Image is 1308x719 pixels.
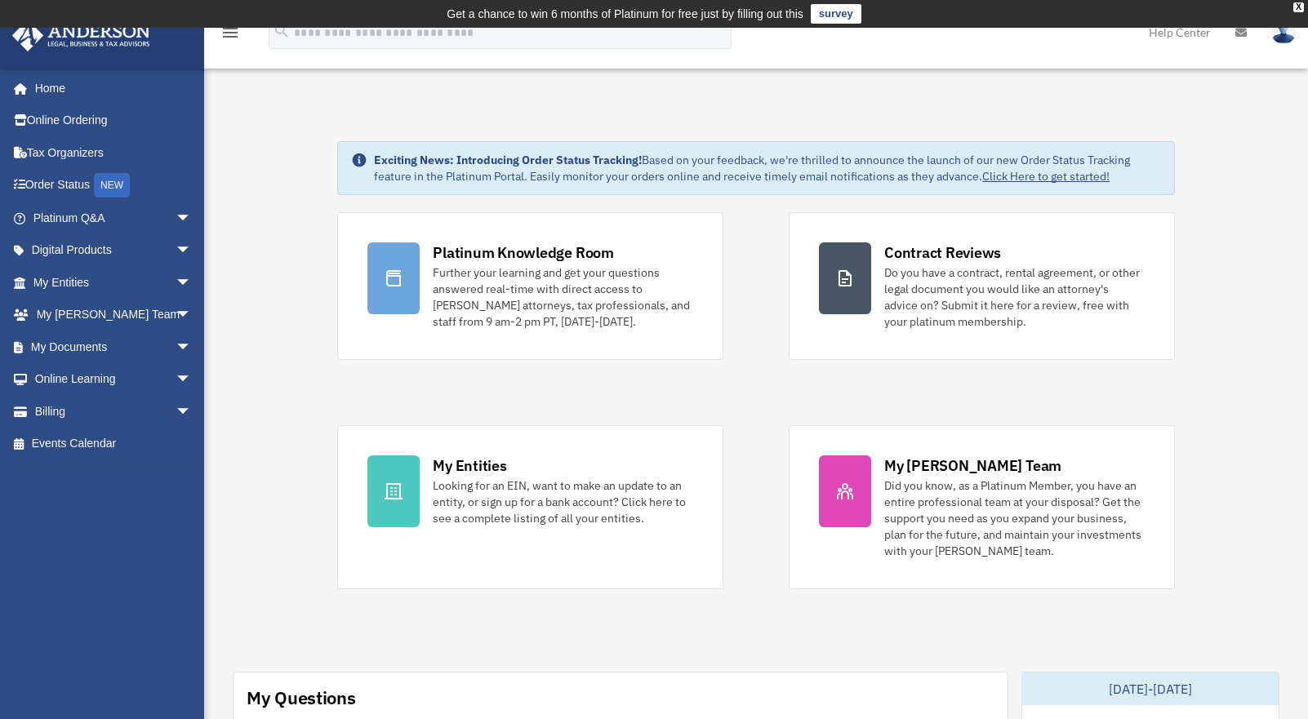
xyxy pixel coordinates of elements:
div: NEW [94,173,130,198]
div: Get a chance to win 6 months of Platinum for free just by filling out this [447,4,803,24]
i: menu [220,23,240,42]
span: arrow_drop_down [176,202,208,235]
a: Contract Reviews Do you have a contract, rental agreement, or other legal document you would like... [789,212,1175,360]
div: Further your learning and get your questions answered real-time with direct access to [PERSON_NAM... [433,264,693,330]
i: search [273,22,291,40]
span: arrow_drop_down [176,395,208,428]
a: Order StatusNEW [11,169,216,202]
a: My Documentsarrow_drop_down [11,331,216,363]
a: Online Learningarrow_drop_down [11,363,216,396]
a: Billingarrow_drop_down [11,395,216,428]
div: My Questions [247,686,356,710]
a: Events Calendar [11,428,216,460]
a: Home [11,72,208,104]
div: Looking for an EIN, want to make an update to an entity, or sign up for a bank account? Click her... [433,477,693,526]
a: My Entitiesarrow_drop_down [11,266,216,299]
a: menu [220,29,240,42]
span: arrow_drop_down [176,234,208,268]
a: survey [811,4,861,24]
a: Click Here to get started! [982,169,1110,184]
a: Tax Organizers [11,136,216,169]
span: arrow_drop_down [176,331,208,364]
div: [DATE]-[DATE] [1022,672,1279,705]
a: My [PERSON_NAME] Team Did you know, as a Platinum Member, you have an entire professional team at... [789,425,1175,589]
div: Platinum Knowledge Room [433,242,614,263]
a: Platinum Q&Aarrow_drop_down [11,202,216,234]
a: Digital Productsarrow_drop_down [11,234,216,267]
div: close [1293,2,1304,12]
span: arrow_drop_down [176,299,208,332]
div: Did you know, as a Platinum Member, you have an entire professional team at your disposal? Get th... [884,477,1145,559]
a: My [PERSON_NAME] Teamarrow_drop_down [11,299,216,331]
div: Do you have a contract, rental agreement, or other legal document you would like an attorney's ad... [884,264,1145,330]
img: Anderson Advisors Platinum Portal [7,20,155,51]
span: arrow_drop_down [176,363,208,397]
a: My Entities Looking for an EIN, want to make an update to an entity, or sign up for a bank accoun... [337,425,723,589]
div: My [PERSON_NAME] Team [884,455,1061,476]
span: arrow_drop_down [176,266,208,300]
img: User Pic [1271,20,1296,44]
div: My Entities [433,455,506,476]
strong: Exciting News: Introducing Order Status Tracking! [374,153,642,167]
a: Online Ordering [11,104,216,137]
div: Based on your feedback, we're thrilled to announce the launch of our new Order Status Tracking fe... [374,152,1161,184]
div: Contract Reviews [884,242,1001,263]
a: Platinum Knowledge Room Further your learning and get your questions answered real-time with dire... [337,212,723,360]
